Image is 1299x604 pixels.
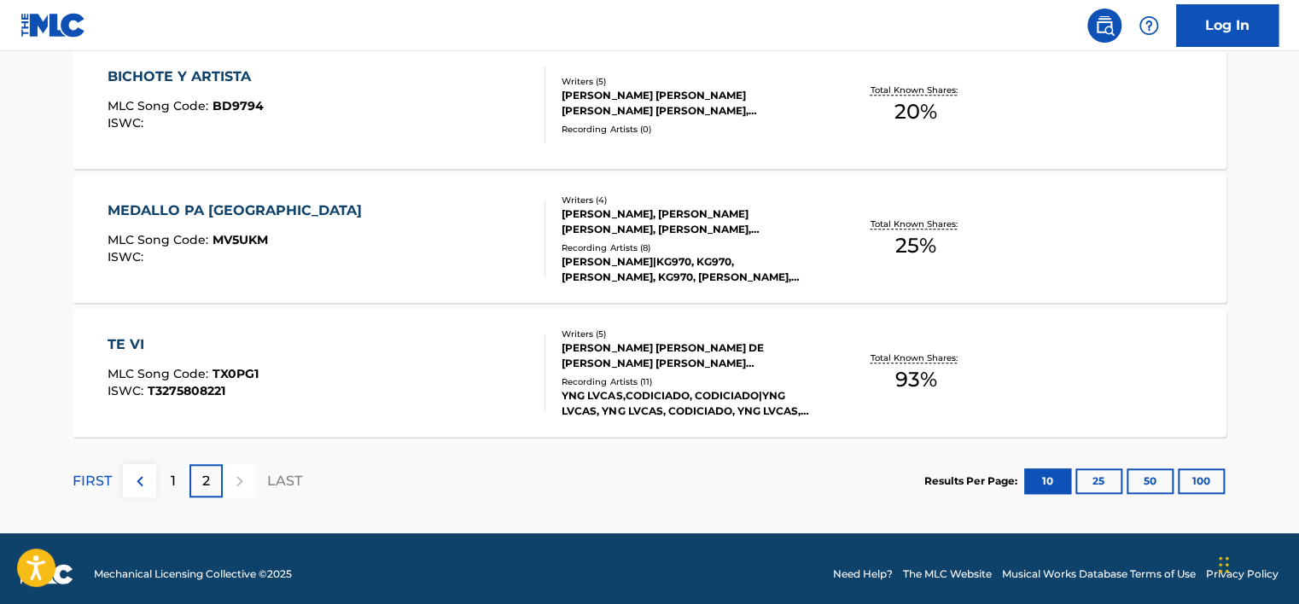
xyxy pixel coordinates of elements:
span: Mechanical Licensing Collective © 2025 [94,566,292,582]
a: Privacy Policy [1206,566,1279,582]
span: ISWC : [108,115,148,131]
span: T3275808221 [148,383,225,398]
div: [PERSON_NAME] [PERSON_NAME] [PERSON_NAME] [PERSON_NAME], [PERSON_NAME] [PERSON_NAME] [PERSON_NAME... [562,88,819,119]
a: BICHOTE Y ARTISTAMLC Song Code:BD9794ISWC:Writers (5)[PERSON_NAME] [PERSON_NAME] [PERSON_NAME] [P... [73,41,1226,169]
div: MEDALLO PA [GEOGRAPHIC_DATA] [108,200,370,221]
div: Writers ( 5 ) [562,75,819,88]
p: Results Per Page: [924,473,1022,489]
div: Writers ( 4 ) [562,194,819,206]
span: ISWC : [108,383,148,398]
div: [PERSON_NAME], [PERSON_NAME] [PERSON_NAME], [PERSON_NAME], [PERSON_NAME] [562,206,819,237]
p: LAST [267,471,302,491]
span: MV5UKM [213,232,268,247]
a: Need Help? [833,566,893,582]
a: Public Search [1087,9,1121,43]
div: [PERSON_NAME]|KG970, KG970, [PERSON_NAME], KG970, [PERSON_NAME], KG970, [PERSON_NAME], [PERSON_NA... [562,254,819,285]
span: 93 % [894,364,936,395]
p: 1 [171,471,176,491]
div: Writers ( 5 ) [562,328,819,340]
div: [PERSON_NAME] [PERSON_NAME] DE [PERSON_NAME] [PERSON_NAME] [PERSON_NAME], [PERSON_NAME], [PERSON_... [562,340,819,371]
div: Help [1132,9,1166,43]
img: search [1094,15,1115,36]
span: MLC Song Code : [108,366,213,381]
p: Total Known Shares: [870,351,961,364]
a: MEDALLO PA [GEOGRAPHIC_DATA]MLC Song Code:MV5UKMISWC:Writers (4)[PERSON_NAME], [PERSON_NAME] [PER... [73,175,1226,303]
span: 20 % [894,96,937,127]
div: TE VI [108,334,259,355]
div: Recording Artists ( 8 ) [562,241,819,254]
button: 50 [1127,468,1174,494]
span: TX0PG1 [213,366,259,381]
a: The MLC Website [903,566,992,582]
img: left [130,471,150,491]
button: 25 [1075,468,1122,494]
div: Drag [1219,539,1229,590]
div: YNG LVCAS,CODICIADO, CODICIADO|YNG LVCAS, YNG LVCAS, CODICIADO, YNG LVCAS, CODICIADO, CODICIADO|Y... [562,388,819,419]
a: TE VIMLC Song Code:TX0PG1ISWC:T3275808221Writers (5)[PERSON_NAME] [PERSON_NAME] DE [PERSON_NAME] ... [73,309,1226,437]
iframe: Chat Widget [1214,522,1299,604]
div: Recording Artists ( 0 ) [562,123,819,136]
span: BD9794 [213,98,264,113]
div: BICHOTE Y ARTISTA [108,67,264,87]
div: Recording Artists ( 11 ) [562,375,819,388]
img: help [1139,15,1159,36]
button: 10 [1024,468,1071,494]
a: Musical Works Database Terms of Use [1002,566,1196,582]
span: MLC Song Code : [108,98,213,113]
span: MLC Song Code : [108,232,213,247]
p: FIRST [73,471,112,491]
span: ISWC : [108,249,148,264]
p: Total Known Shares: [870,84,961,96]
button: 100 [1178,468,1225,494]
p: Total Known Shares: [870,218,961,230]
p: 2 [202,471,210,491]
span: 25 % [895,230,936,261]
a: Log In [1176,4,1279,47]
img: MLC Logo [20,13,86,38]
